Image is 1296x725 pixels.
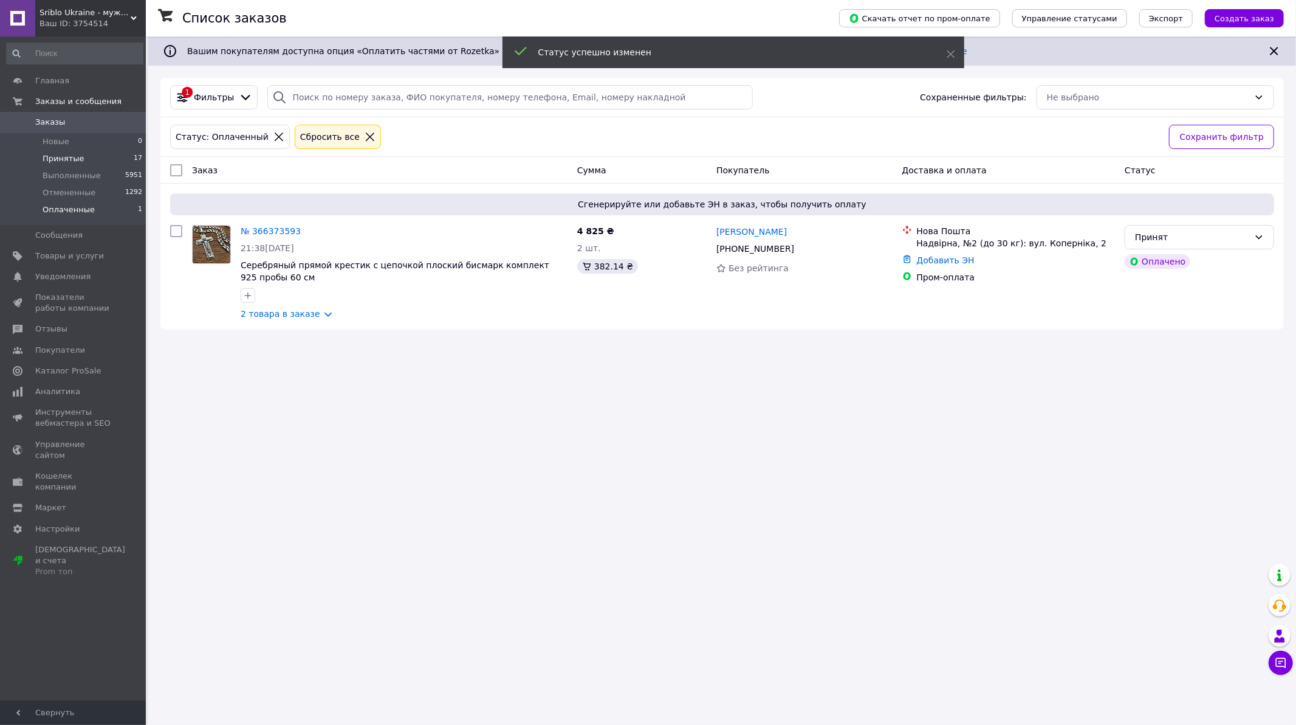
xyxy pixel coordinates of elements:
[1205,9,1284,27] button: Создать заказ
[1022,14,1117,23] span: Управление статусами
[35,566,125,577] div: Prom топ
[716,226,787,238] a: [PERSON_NAME]
[917,271,1116,283] div: Пром-оплата
[35,251,104,262] span: Товары и услуги
[917,255,975,265] a: Добавить ЭН
[134,153,142,164] span: 17
[194,91,234,103] span: Фильтры
[35,386,80,397] span: Аналитика
[538,46,916,58] div: Статус успешно изменен
[43,153,84,164] span: Принятые
[1179,130,1264,144] span: Сохранить фильтр
[1139,9,1193,27] button: Экспорт
[138,136,142,147] span: 0
[716,165,770,175] span: Покупатель
[35,271,91,282] span: Уведомления
[577,226,614,236] span: 4 825 ₴
[39,7,131,18] span: Sriblo Ukraine - мужские комплекты c цепочками из серебра 925 пробы
[577,259,638,274] div: 382.14 ₴
[917,237,1116,249] div: Надвірна, №2 (до 30 кг): вул. Коперніка, 2
[35,117,65,128] span: Заказы
[35,407,112,429] span: Инструменты вебмастера и SEO
[43,170,101,181] span: Выполненные
[35,96,122,107] span: Заказы и сообщения
[192,165,218,175] span: Заказ
[1193,13,1284,23] a: Создать заказ
[35,544,125,578] span: [DEMOGRAPHIC_DATA] и счета
[267,85,753,109] input: Поиск по номеру заказа, ФИО покупателя, номеру телефона, Email, номеру накладной
[35,292,112,314] span: Показатели работы компании
[39,18,146,29] div: Ваш ID: 3754514
[187,46,967,56] span: Вашим покупателям доступна опция «Оплатить частями от Rozetka» на 2 платежа. Получайте новые зака...
[182,11,287,26] h1: Список заказов
[241,243,294,253] span: 21:38[DATE]
[298,130,362,144] div: Сбросить все
[1149,14,1183,23] span: Экспорт
[138,204,142,215] span: 1
[1269,651,1293,675] button: Чат с покупателем
[1012,9,1127,27] button: Управление статусами
[35,345,85,356] span: Покупатели
[35,502,66,513] span: Маркет
[902,165,987,175] span: Доставка и оплата
[35,75,69,86] span: Главная
[729,263,789,273] span: Без рейтинга
[577,243,601,253] span: 2 шт.
[849,13,990,24] span: Скачать отчет по пром-оплате
[43,187,95,198] span: Отмененные
[192,225,231,264] a: Фото товару
[1047,91,1249,104] div: Не выбрано
[920,91,1026,103] span: Сохраненные фильтры:
[35,439,112,461] span: Управление сайтом
[577,165,606,175] span: Сумма
[1215,14,1274,23] span: Создать заказ
[35,324,67,335] span: Отзывы
[173,130,271,144] div: Статус: Оплаченный
[917,225,1116,237] div: Нова Пошта
[6,43,143,64] input: Поиск
[125,187,142,198] span: 1292
[839,9,1000,27] button: Скачать отчет по пром-оплате
[1135,231,1249,244] div: Принят
[43,136,69,147] span: Новые
[43,204,95,215] span: Оплаченные
[175,198,1269,210] span: Сгенерируйте или добавьте ЭН в заказ, чтобы получить оплату
[35,230,83,241] span: Сообщения
[1125,165,1156,175] span: Статус
[241,260,549,282] a: Серебряный прямой крестик с цепочкой плоский бисмарк комплект 925 пробы 60 см
[1169,125,1274,149] button: Сохранить фильтр
[241,226,301,236] a: № 366373593
[35,366,101,376] span: Каталог ProSale
[1125,254,1190,269] div: Оплачено
[35,524,80,535] span: Настройки
[714,240,797,257] div: [PHONE_NUMBER]
[125,170,142,181] span: 5951
[241,309,320,319] a: 2 товара в заказе
[193,226,230,263] img: Фото товару
[35,471,112,493] span: Кошелек компании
